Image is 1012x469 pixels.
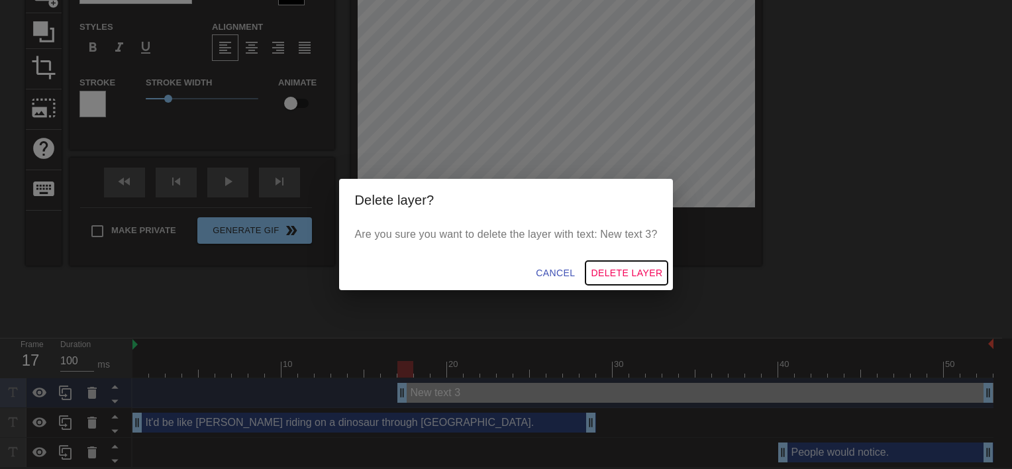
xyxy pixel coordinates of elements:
[355,227,658,242] p: Are you sure you want to delete the layer with text: New text 3?
[591,265,662,282] span: Delete Layer
[536,265,575,282] span: Cancel
[355,189,658,211] h2: Delete layer?
[531,261,580,286] button: Cancel
[585,261,668,286] button: Delete Layer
